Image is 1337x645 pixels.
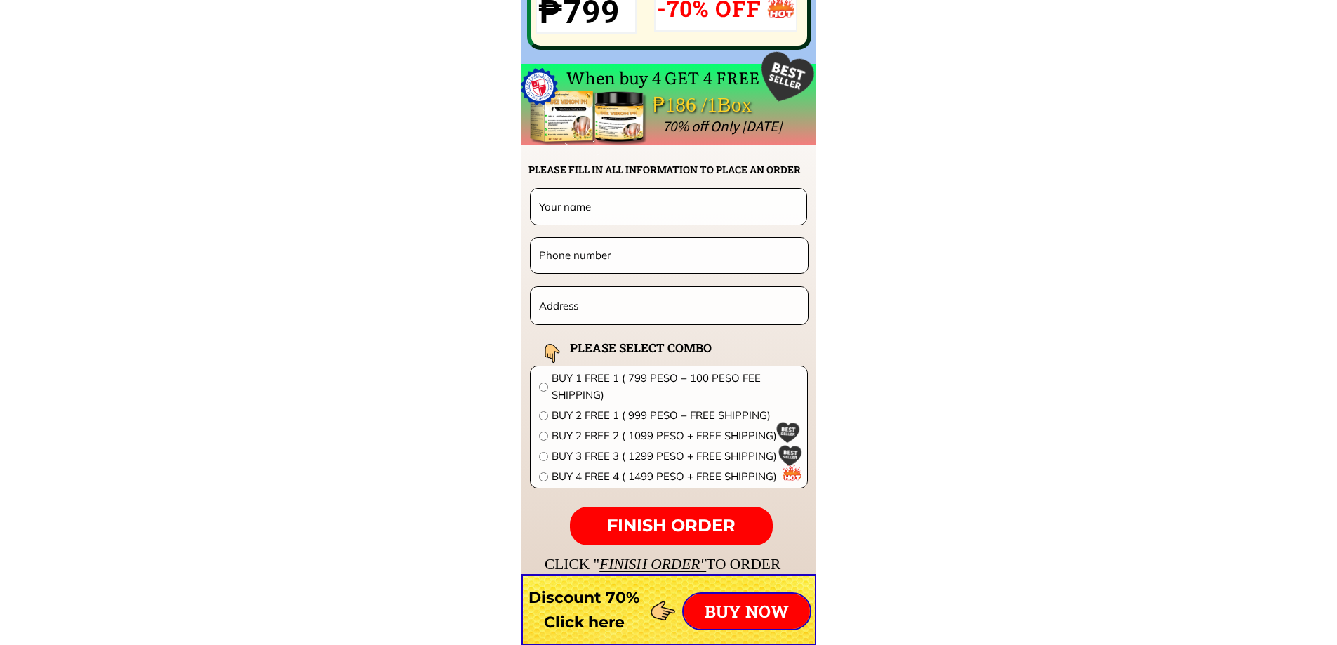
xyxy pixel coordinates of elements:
[607,515,736,536] span: FINISH ORDER
[552,468,799,485] span: BUY 4 FREE 4 ( 1499 PESO + FREE SHIPPING)
[536,189,801,224] input: Your name
[570,338,747,357] h2: PLEASE SELECT COMBO
[552,427,799,444] span: BUY 2 FREE 2 ( 1099 PESO + FREE SHIPPING)
[552,370,799,404] span: BUY 1 FREE 1 ( 799 PESO + 100 PESO FEE SHIPPING)
[521,585,647,634] h3: Discount 70% Click here
[528,162,815,178] h2: PLEASE FILL IN ALL INFORMATION TO PLACE AN ORDER
[536,238,803,272] input: Phone number
[552,448,799,465] span: BUY 3 FREE 3 ( 1299 PESO + FREE SHIPPING)
[684,594,810,629] p: BUY NOW
[653,88,792,121] div: ₱186 /1Box
[545,552,1190,576] div: CLICK " TO ORDER
[663,114,1096,138] div: 70% off Only [DATE]
[536,287,804,324] input: Address
[599,556,706,573] span: FINISH ORDER"
[552,407,799,424] span: BUY 2 FREE 1 ( 999 PESO + FREE SHIPPING)
[566,64,766,117] div: When buy 4 GET 4 FREE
